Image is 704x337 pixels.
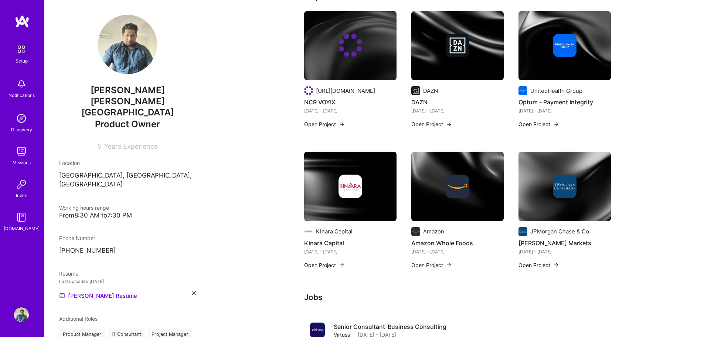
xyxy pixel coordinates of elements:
i: icon Close [192,291,196,295]
a: User Avatar [12,307,31,322]
img: arrow-right [553,121,559,127]
img: Company logo [339,34,362,57]
div: [DATE] - [DATE] [304,248,397,256]
button: Open Project [411,120,452,128]
img: Company logo [304,86,313,95]
img: teamwork [14,144,29,159]
img: Invite [14,177,29,192]
img: cover [411,152,504,221]
img: discovery [14,111,29,126]
div: [DATE] - [DATE] [304,107,397,115]
img: User Avatar [14,307,29,322]
h4: Kinara Capital [304,238,397,248]
img: cover [411,11,504,81]
div: DAZN [423,87,438,95]
div: Missions [13,159,31,166]
div: Last uploaded: [DATE] [59,277,196,285]
h4: Amazon Whole Foods [411,238,504,248]
img: arrow-right [446,262,452,268]
img: Resume [59,293,65,299]
span: Additional Roles [59,316,98,322]
img: Company logo [339,175,362,198]
h4: DAZN [411,97,504,107]
span: Phone Number [59,235,95,241]
img: Company logo [411,227,420,236]
button: Open Project [518,261,559,269]
div: Setup [16,57,28,65]
img: guide book [14,210,29,225]
img: Company logo [553,175,577,198]
span: Product Owner [95,119,160,129]
span: [PERSON_NAME] [PERSON_NAME][GEOGRAPHIC_DATA] [59,85,196,118]
img: cover [304,152,397,221]
img: Company logo [553,34,577,57]
button: Open Project [518,120,559,128]
img: Company logo [304,227,313,236]
div: Invite [16,192,27,199]
h4: NCR VOYIX [304,97,397,107]
p: [GEOGRAPHIC_DATA], [GEOGRAPHIC_DATA], [GEOGRAPHIC_DATA] [59,171,196,189]
div: Location [59,159,196,167]
img: arrow-right [553,262,559,268]
img: cover [518,11,611,81]
img: arrow-right [339,262,345,268]
div: From 8:30 AM to 7:30 PM [59,212,196,219]
p: [PHONE_NUMBER] [59,246,196,255]
img: arrow-right [339,121,345,127]
a: [PERSON_NAME] Resume [59,291,137,300]
button: Open Project [411,261,452,269]
span: Years Experience [104,142,158,150]
img: Company logo [446,34,469,57]
div: UnitedHealth Group [530,87,582,95]
div: [DOMAIN_NAME] [4,225,40,232]
div: [DATE] - [DATE] [411,248,504,256]
div: Amazon [423,228,444,235]
img: Company logo [446,175,469,198]
h4: Optum - Payment Integrity [518,97,611,107]
img: bell [14,77,29,91]
h3: Jobs [304,293,611,302]
div: JPMorgan Chase & Co. [530,228,591,235]
h4: Senior Consultant-Business Consulting [334,323,446,331]
div: Discovery [11,126,32,134]
div: [URL][DOMAIN_NAME] [316,87,375,95]
img: Company logo [518,227,527,236]
div: Notifications [8,91,35,99]
button: Open Project [304,261,345,269]
h4: [PERSON_NAME] Markets [518,238,611,248]
img: logo [15,15,30,28]
span: Working hours range [59,205,109,211]
img: setup [14,41,29,57]
img: arrow-right [446,121,452,127]
button: Open Project [304,120,345,128]
div: Kinara Capital [316,228,353,235]
img: Company logo [411,86,420,95]
div: [DATE] - [DATE] [518,248,611,256]
span: 5 [98,142,102,150]
span: Resume [59,270,78,277]
div: [DATE] - [DATE] [518,107,611,115]
img: User Avatar [98,15,157,74]
img: cover [518,152,611,221]
img: cover [304,11,397,81]
div: [DATE] - [DATE] [411,107,504,115]
img: Company logo [518,86,527,95]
